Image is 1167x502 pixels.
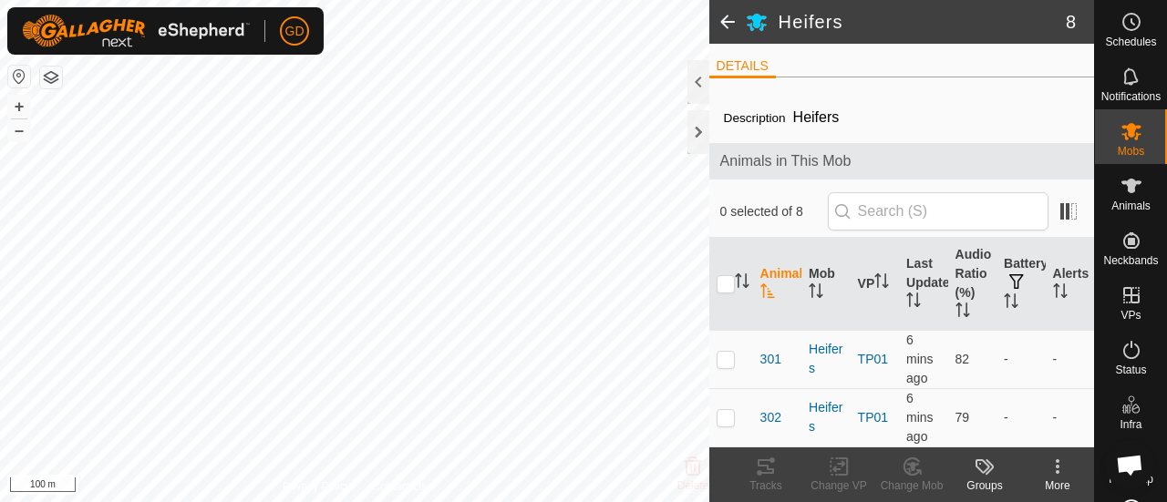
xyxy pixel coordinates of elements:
div: Change VP [802,477,875,494]
a: Privacy Policy [283,478,351,495]
p-sorticon: Activate to sort [760,286,775,301]
th: VP [851,238,899,331]
span: GD [285,22,305,41]
label: Description [724,111,786,125]
button: + [8,96,30,118]
span: Heatmap [1109,474,1153,485]
h2: Heifers [779,11,1066,33]
div: Change Mob [875,477,948,494]
p-sorticon: Activate to sort [809,286,823,301]
span: Heifers [786,102,847,132]
p-sorticon: Activate to sort [1053,286,1068,301]
button: Map Layers [40,67,62,88]
a: Contact Us [372,478,426,495]
span: Infra [1120,419,1141,430]
button: – [8,119,30,141]
div: Open chat [1105,440,1154,489]
button: Reset Map [8,66,30,87]
th: Animal [753,238,801,331]
th: Mob [801,238,850,331]
span: 8 [1066,8,1076,36]
span: Notifications [1101,91,1161,102]
li: DETAILS [709,56,776,78]
p-sorticon: Activate to sort [955,305,970,320]
a: TP01 [858,352,888,366]
p-sorticon: Activate to sort [874,276,889,291]
span: Mobs [1118,146,1144,157]
th: Last Updated [899,238,947,331]
span: 0 selected of 8 [720,202,828,221]
span: VPs [1121,310,1141,321]
td: - [997,330,1045,388]
span: Animals in This Mob [720,150,1083,172]
span: 301 [760,350,781,369]
a: TP01 [858,410,888,425]
div: More [1021,477,1094,494]
div: Heifers [809,398,842,436]
p-sorticon: Activate to sort [735,276,749,291]
div: Groups [948,477,1021,494]
input: Search (S) [828,192,1048,231]
td: - [997,388,1045,446]
span: Schedules [1105,36,1156,47]
span: 28 Sept 2025, 6:54 pm [906,333,934,385]
p-sorticon: Activate to sort [1004,296,1018,311]
span: Neckbands [1103,255,1158,266]
td: - [1046,330,1094,388]
span: Animals [1111,200,1151,211]
img: Gallagher Logo [22,15,250,47]
span: 302 [760,408,781,427]
div: Tracks [729,477,802,494]
th: Alerts [1046,238,1094,331]
th: Battery [997,238,1045,331]
span: 82 [955,352,970,366]
p-sorticon: Activate to sort [906,295,921,310]
th: Audio Ratio (%) [948,238,997,331]
span: 79 [955,410,970,425]
td: - [1046,388,1094,446]
span: 28 Sept 2025, 6:54 pm [906,391,934,444]
span: Status [1115,364,1146,375]
div: Heifers [809,340,842,378]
